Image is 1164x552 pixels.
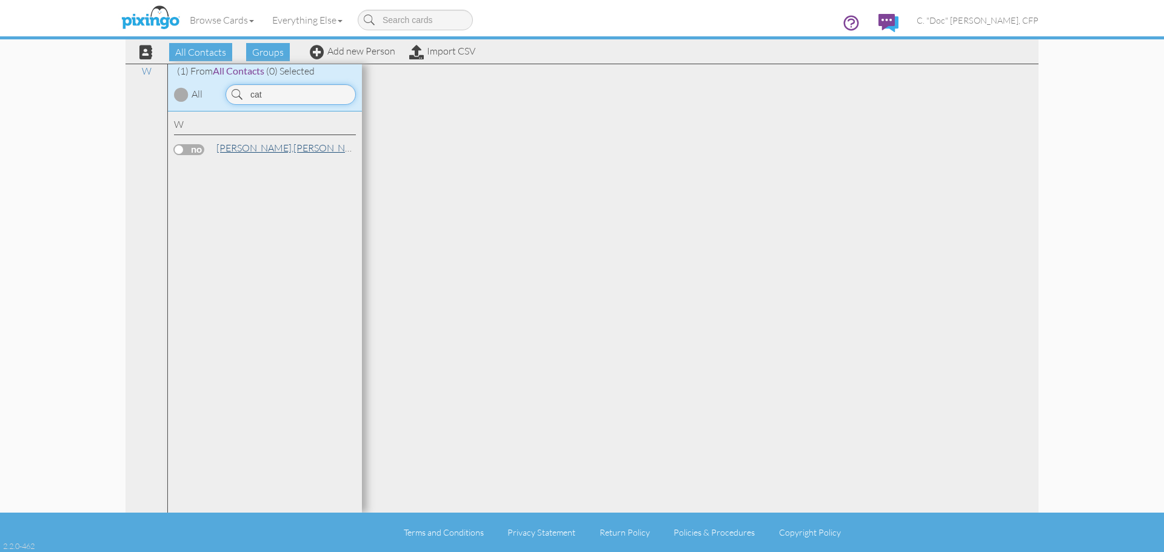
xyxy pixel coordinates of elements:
[246,43,290,61] span: Groups
[216,142,293,154] span: [PERSON_NAME],
[266,65,315,77] span: (0) Selected
[215,141,370,155] a: [PERSON_NAME]
[192,87,202,101] div: All
[600,527,650,537] a: Return Policy
[404,527,484,537] a: Terms and Conditions
[169,43,232,61] span: All Contacts
[174,118,356,135] div: W
[878,14,898,32] img: comments.svg
[917,15,1039,25] span: C. "Doc" [PERSON_NAME], CFP
[310,45,395,57] a: Add new Person
[168,64,362,78] div: (1) From
[674,527,755,537] a: Policies & Procedures
[358,10,473,30] input: Search cards
[779,527,841,537] a: Copyright Policy
[409,45,475,57] a: Import CSV
[507,527,575,537] a: Privacy Statement
[908,5,1048,36] a: C. "Doc" [PERSON_NAME], CFP
[181,5,263,35] a: Browse Cards
[263,5,352,35] a: Everything Else
[136,64,158,78] a: W
[213,65,264,76] span: All Contacts
[3,540,35,551] div: 2.2.0-462
[118,3,182,33] img: pixingo logo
